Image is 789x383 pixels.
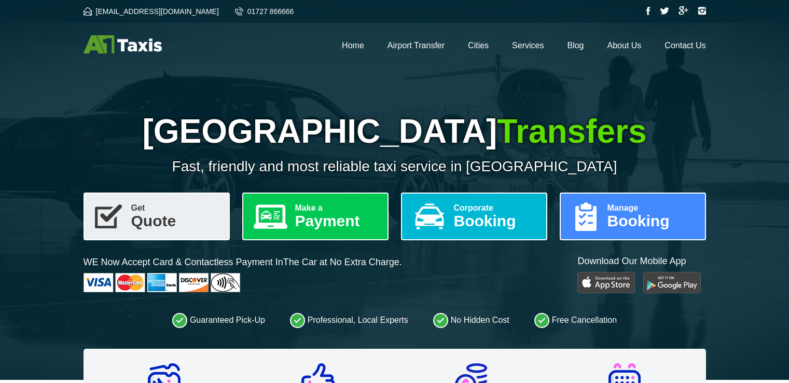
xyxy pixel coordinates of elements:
[646,7,650,15] img: Facebook
[131,204,220,212] span: Get
[342,41,364,50] a: Home
[665,41,705,50] a: Contact Us
[401,193,547,240] a: CorporateBooking
[698,7,706,15] img: Instagram
[283,257,402,267] span: The Car at No Extra Charge.
[84,158,706,175] p: Fast, friendly and most reliable taxi service in [GEOGRAPHIC_DATA]
[679,6,688,15] img: Google Plus
[84,256,402,269] p: WE Now Accept Card & Contactless Payment In
[387,41,445,50] a: Airport Transfer
[577,255,705,268] p: Download Our Mobile App
[242,193,389,240] a: Make aPayment
[454,204,538,212] span: Corporate
[567,41,584,50] a: Blog
[433,312,509,328] li: No Hidden Cost
[607,204,697,212] span: Manage
[560,193,706,240] a: ManageBooking
[607,41,642,50] a: About Us
[84,273,240,292] img: Cards
[84,112,706,151] h1: [GEOGRAPHIC_DATA]
[577,272,635,293] img: Play Store
[172,312,265,328] li: Guaranteed Pick-Up
[660,7,669,15] img: Twitter
[534,312,617,328] li: Free Cancellation
[235,7,294,16] a: 01727 866666
[468,41,489,50] a: Cities
[290,312,408,328] li: Professional, Local Experts
[84,35,162,53] img: A1 Taxis St Albans LTD
[643,272,701,293] img: Google Play
[84,193,230,240] a: GetQuote
[295,204,379,212] span: Make a
[512,41,544,50] a: Services
[84,7,219,16] a: [EMAIL_ADDRESS][DOMAIN_NAME]
[497,113,646,150] span: Transfers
